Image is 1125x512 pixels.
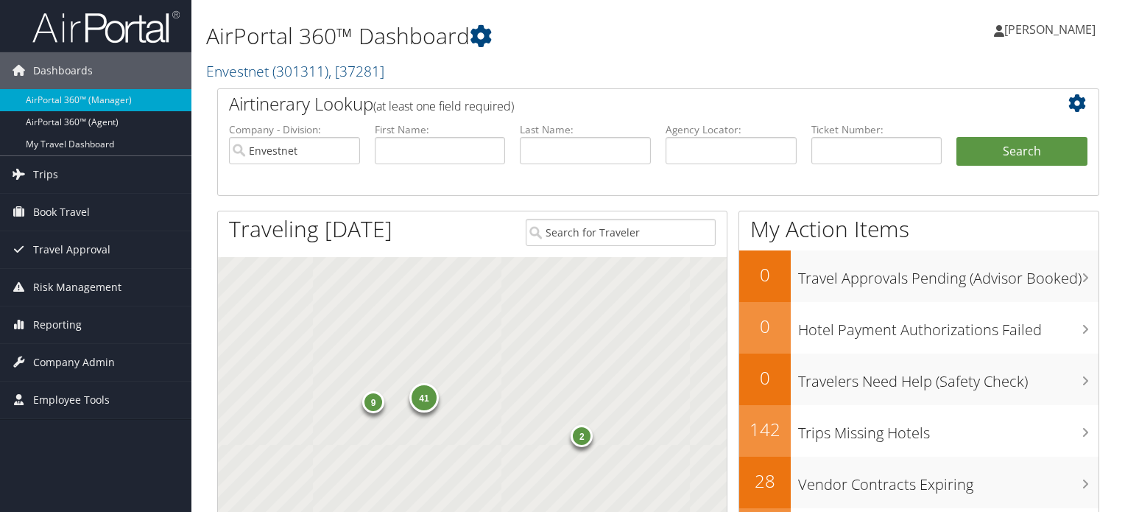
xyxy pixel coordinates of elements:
[328,61,384,81] span: , [ 37281 ]
[375,122,506,137] label: First Name:
[1004,21,1096,38] span: [PERSON_NAME]
[739,302,1098,354] a: 0Hotel Payment Authorizations Failed
[526,219,716,246] input: Search for Traveler
[739,405,1098,457] a: 142Trips Missing Hotels
[666,122,797,137] label: Agency Locator:
[229,214,392,245] h1: Traveling [DATE]
[739,417,791,442] h2: 142
[798,415,1098,443] h3: Trips Missing Hotels
[739,250,1098,302] a: 0Travel Approvals Pending (Advisor Booked)
[811,122,942,137] label: Ticket Number:
[739,314,791,339] h2: 0
[994,7,1110,52] a: [PERSON_NAME]
[362,391,384,413] div: 9
[33,306,82,343] span: Reporting
[739,365,791,390] h2: 0
[33,344,115,381] span: Company Admin
[739,354,1098,405] a: 0Travelers Need Help (Safety Check)
[798,261,1098,289] h3: Travel Approvals Pending (Advisor Booked)
[571,425,593,447] div: 2
[520,122,651,137] label: Last Name:
[33,231,110,268] span: Travel Approval
[739,457,1098,508] a: 28Vendor Contracts Expiring
[33,269,121,306] span: Risk Management
[409,383,439,413] div: 41
[798,364,1098,392] h3: Travelers Need Help (Safety Check)
[33,382,110,418] span: Employee Tools
[272,61,328,81] span: ( 301311 )
[32,10,180,44] img: airportal-logo.png
[798,312,1098,340] h3: Hotel Payment Authorizations Failed
[229,122,360,137] label: Company - Division:
[956,137,1087,166] button: Search
[206,21,809,52] h1: AirPortal 360™ Dashboard
[229,91,1014,116] h2: Airtinerary Lookup
[206,61,384,81] a: Envestnet
[739,469,791,494] h2: 28
[798,467,1098,495] h3: Vendor Contracts Expiring
[33,156,58,193] span: Trips
[33,52,93,89] span: Dashboards
[373,98,514,114] span: (at least one field required)
[33,194,90,231] span: Book Travel
[739,214,1098,245] h1: My Action Items
[739,262,791,287] h2: 0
